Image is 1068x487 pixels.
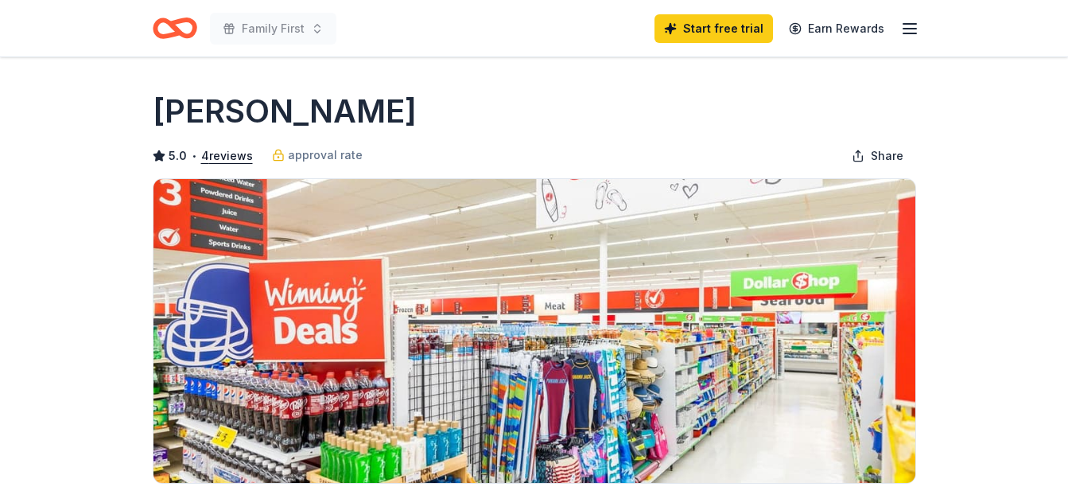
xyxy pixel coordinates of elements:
[871,146,903,166] span: Share
[169,146,187,166] span: 5.0
[654,14,773,43] a: Start free trial
[272,146,363,165] a: approval rate
[201,146,253,166] button: 4reviews
[779,14,894,43] a: Earn Rewards
[839,140,916,172] button: Share
[210,13,336,45] button: Family First
[242,19,305,38] span: Family First
[288,146,363,165] span: approval rate
[153,179,915,483] img: Image for Winn-Dixie
[153,10,197,47] a: Home
[153,89,417,134] h1: [PERSON_NAME]
[191,150,196,162] span: •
